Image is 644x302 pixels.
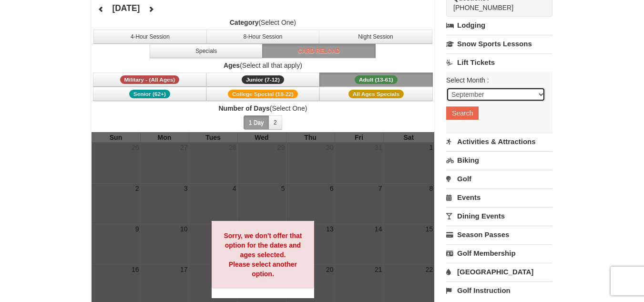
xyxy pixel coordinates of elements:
span: Military - (All Ages) [120,75,180,84]
button: College Special (18-22) [206,87,320,101]
button: Night Session [319,30,432,44]
a: Events [446,188,552,206]
button: 1 Day [244,115,269,130]
button: 2 [268,115,282,130]
a: Season Passes [446,226,552,243]
strong: Number of Days [218,104,269,112]
label: Select Month : [446,75,545,85]
a: Biking [446,151,552,169]
h4: [DATE] [112,3,140,13]
button: 8-Hour Session [206,30,320,44]
button: Specials [150,44,263,58]
span: All Ages Specials [348,90,404,98]
a: Activities & Attractions [446,133,552,150]
a: Dining Events [446,207,552,225]
a: [GEOGRAPHIC_DATA] [446,263,552,281]
button: Adult (13-61) [319,73,433,87]
button: Search [446,106,479,120]
label: (Select One) [92,104,435,113]
label: (Select all that apply) [92,61,435,70]
span: Junior (7-12) [242,75,284,84]
strong: Ages [224,62,240,69]
strong: Category [230,19,259,26]
strong: Sorry, we don't offer that option for the dates and ages selected. Please select another option. [224,232,302,278]
label: (Select One) [92,18,435,27]
a: Golf [446,170,552,187]
button: Senior (62+) [93,87,206,101]
button: Military - (All Ages) [93,73,206,87]
span: Senior (62+) [129,90,170,98]
span: College Special (18-22) [228,90,298,98]
a: Golf Membership [446,244,552,262]
button: All Ages Specials [319,87,433,101]
span: Adult (13-61) [355,75,398,84]
a: Golf Instruction [446,281,552,299]
button: Card Reload [262,44,376,58]
button: Junior (7-12) [206,73,320,87]
a: Snow Sports Lessons [446,35,552,52]
a: Lodging [446,17,552,34]
a: Lift Tickets [446,53,552,71]
button: 4-Hour Session [93,30,207,44]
